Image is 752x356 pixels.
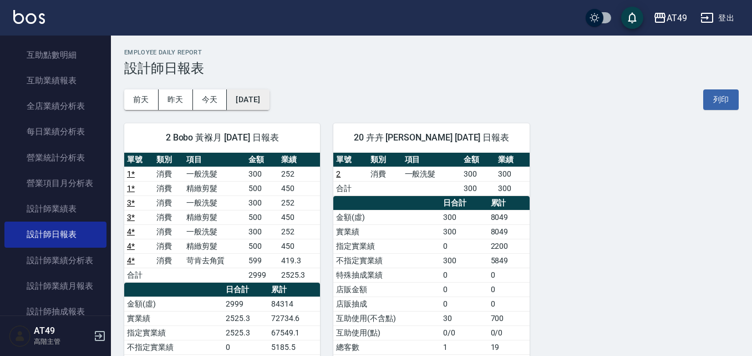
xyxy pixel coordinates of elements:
[138,132,307,143] span: 2 Bobo 黃褓月 [DATE] 日報表
[154,195,183,210] td: 消費
[278,195,321,210] td: 252
[124,340,223,354] td: 不指定實業績
[4,93,106,119] a: 全店業績分析表
[246,210,278,224] td: 500
[246,224,278,239] td: 300
[4,299,106,324] a: 設計師抽成報表
[461,167,495,181] td: 300
[440,253,487,268] td: 300
[333,311,440,325] td: 互助使用(不含點)
[193,89,227,110] button: 今天
[246,195,278,210] td: 300
[4,222,106,247] a: 設計師日報表
[124,61,739,76] h3: 設計師日報表
[154,210,183,224] td: 消費
[440,268,487,282] td: 0
[34,325,90,337] h5: AT49
[278,253,321,268] td: 419.3
[488,224,530,239] td: 8049
[184,224,246,239] td: 一般洗髮
[402,167,461,181] td: 一般洗髮
[246,153,278,167] th: 金額
[621,7,643,29] button: save
[488,210,530,224] td: 8049
[184,153,246,167] th: 項目
[124,297,223,311] td: 金額(虛)
[402,153,461,167] th: 項目
[649,7,692,29] button: AT49
[333,210,440,224] td: 金額(虛)
[4,196,106,222] a: 設計師業績表
[124,153,154,167] th: 單號
[246,239,278,253] td: 500
[333,224,440,239] td: 實業績
[495,181,530,195] td: 300
[4,273,106,299] a: 設計師業績月報表
[440,340,487,354] td: 1
[278,167,321,181] td: 252
[124,311,223,325] td: 實業績
[333,153,529,196] table: a dense table
[347,132,516,143] span: 20 卉卉 [PERSON_NAME] [DATE] 日報表
[667,11,687,25] div: AT49
[696,8,739,28] button: 登出
[461,153,495,167] th: 金額
[184,167,246,181] td: 一般洗髮
[488,325,530,340] td: 0/0
[184,253,246,268] td: 苛肯去角質
[278,210,321,224] td: 450
[440,282,487,297] td: 0
[124,49,739,56] h2: Employee Daily Report
[154,224,183,239] td: 消費
[154,153,183,167] th: 類別
[246,268,278,282] td: 2999
[124,268,154,282] td: 合計
[440,325,487,340] td: 0/0
[278,239,321,253] td: 450
[124,153,320,283] table: a dense table
[268,297,321,311] td: 84314
[268,325,321,340] td: 67549.1
[4,145,106,171] a: 營業統計分析表
[495,167,530,181] td: 300
[223,340,268,354] td: 0
[223,325,268,340] td: 2525.3
[488,297,530,311] td: 0
[278,153,321,167] th: 業績
[495,153,530,167] th: 業績
[34,337,90,347] p: 高階主管
[368,167,402,181] td: 消費
[4,42,106,68] a: 互助點數明細
[159,89,193,110] button: 昨天
[333,340,440,354] td: 總客數
[440,239,487,253] td: 0
[227,89,269,110] button: [DATE]
[154,239,183,253] td: 消費
[124,325,223,340] td: 指定實業績
[703,89,739,110] button: 列印
[488,253,530,268] td: 5849
[278,268,321,282] td: 2525.3
[488,268,530,282] td: 0
[488,282,530,297] td: 0
[4,68,106,93] a: 互助業績報表
[246,181,278,195] td: 500
[461,181,495,195] td: 300
[333,239,440,253] td: 指定實業績
[440,224,487,239] td: 300
[278,181,321,195] td: 450
[246,167,278,181] td: 300
[440,210,487,224] td: 300
[333,253,440,268] td: 不指定實業績
[4,119,106,144] a: 每日業績分析表
[184,195,246,210] td: 一般洗髮
[4,171,106,196] a: 營業項目月分析表
[488,239,530,253] td: 2200
[278,224,321,239] td: 252
[268,340,321,354] td: 5185.5
[223,297,268,311] td: 2999
[223,283,268,297] th: 日合計
[440,196,487,210] th: 日合計
[246,253,278,268] td: 599
[184,210,246,224] td: 精緻剪髮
